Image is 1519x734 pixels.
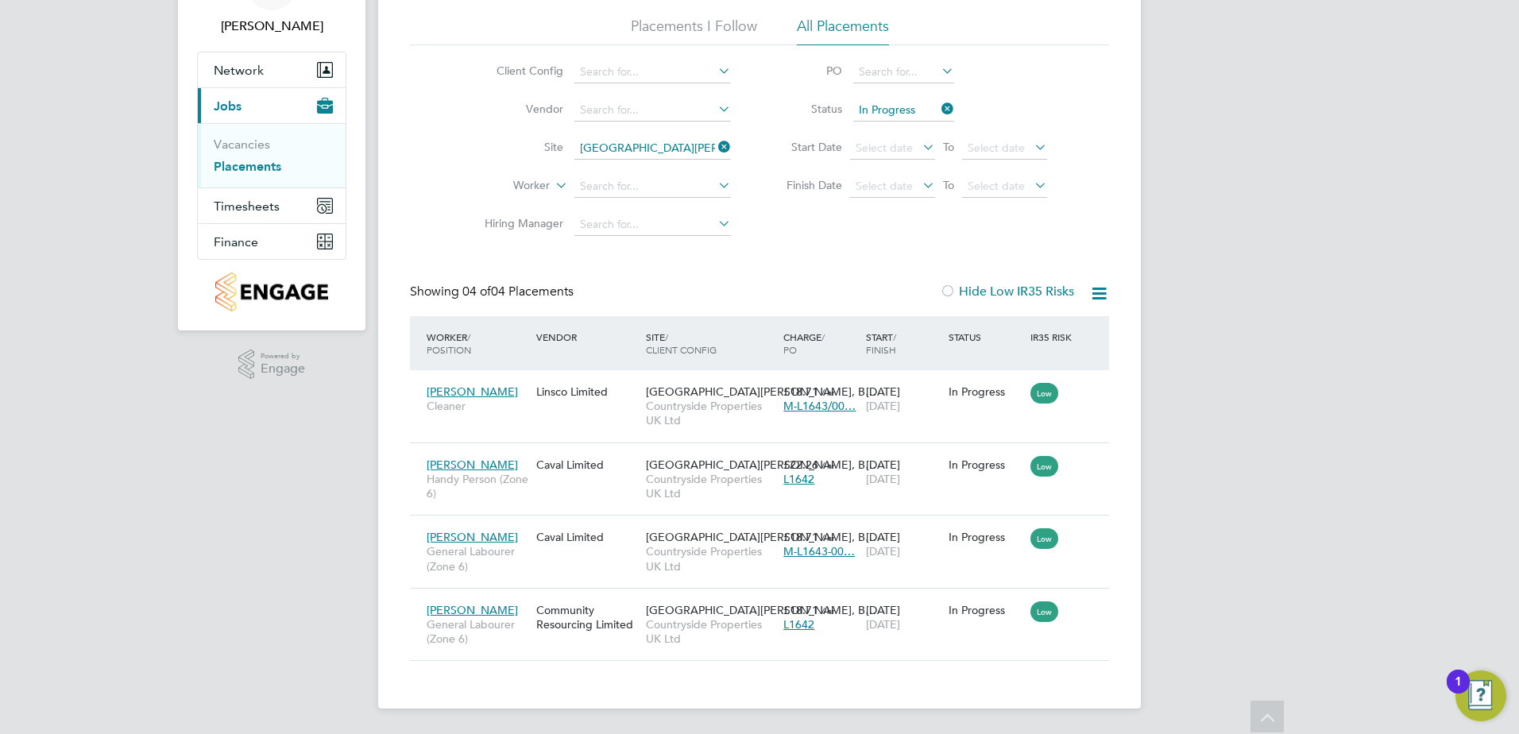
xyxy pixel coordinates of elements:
[866,472,900,486] span: [DATE]
[783,603,818,617] span: £18.71
[427,384,518,399] span: [PERSON_NAME]
[462,284,574,299] span: 04 Placements
[783,399,856,413] span: M-L1643/00…
[427,530,518,544] span: [PERSON_NAME]
[646,472,775,500] span: Countryside Properties UK Ltd
[646,617,775,646] span: Countryside Properties UK Ltd
[410,284,577,300] div: Showing
[646,530,876,544] span: [GEOGRAPHIC_DATA][PERSON_NAME], B…
[1030,456,1058,477] span: Low
[423,376,1109,389] a: [PERSON_NAME]CleanerLinsco Limited[GEOGRAPHIC_DATA][PERSON_NAME], B…Countryside Properties UK Ltd...
[783,617,814,632] span: L1642
[856,179,913,193] span: Select date
[866,399,900,413] span: [DATE]
[949,458,1023,472] div: In Progress
[574,176,731,198] input: Search for...
[472,64,563,78] label: Client Config
[214,234,258,249] span: Finance
[866,617,900,632] span: [DATE]
[427,617,528,646] span: General Labourer (Zone 6)
[214,99,242,114] span: Jobs
[821,531,835,543] span: / hr
[646,458,876,472] span: [GEOGRAPHIC_DATA][PERSON_NAME], B…
[261,362,305,376] span: Engage
[198,188,346,223] button: Timesheets
[783,384,818,399] span: £18.71
[797,17,889,45] li: All Placements
[771,102,842,116] label: Status
[574,99,731,122] input: Search for...
[642,323,779,364] div: Site
[197,17,346,36] span: Tyler Kelly
[631,17,757,45] li: Placements I Follow
[866,330,896,356] span: / Finish
[940,284,1074,299] label: Hide Low IR35 Risks
[783,458,818,472] span: £22.26
[866,544,900,558] span: [DATE]
[862,377,945,421] div: [DATE]
[423,449,1109,462] a: [PERSON_NAME]Handy Person (Zone 6)Caval Limited[GEOGRAPHIC_DATA][PERSON_NAME], B…Countryside Prop...
[968,179,1025,193] span: Select date
[198,224,346,259] button: Finance
[938,175,959,195] span: To
[215,272,327,311] img: countryside-properties-logo-retina.png
[1455,670,1506,721] button: Open Resource Center, 1 new notification
[423,594,1109,608] a: [PERSON_NAME]General Labourer (Zone 6)Community Resourcing Limited[GEOGRAPHIC_DATA][PERSON_NAME],...
[532,595,642,639] div: Community Resourcing Limited
[945,323,1027,351] div: Status
[783,530,818,544] span: £18.71
[646,384,876,399] span: [GEOGRAPHIC_DATA][PERSON_NAME], B…
[458,178,550,194] label: Worker
[574,61,731,83] input: Search for...
[198,123,346,187] div: Jobs
[949,530,1023,544] div: In Progress
[771,140,842,154] label: Start Date
[646,330,717,356] span: / Client Config
[783,330,825,356] span: / PO
[853,99,954,122] input: Select one
[949,384,1023,399] div: In Progress
[1026,323,1081,351] div: IR35 Risk
[198,52,346,87] button: Network
[472,216,563,230] label: Hiring Manager
[968,141,1025,155] span: Select date
[821,386,835,398] span: / hr
[1030,601,1058,622] span: Low
[938,137,959,157] span: To
[821,459,835,471] span: / hr
[197,272,346,311] a: Go to home page
[427,603,518,617] span: [PERSON_NAME]
[646,399,775,427] span: Countryside Properties UK Ltd
[862,323,945,364] div: Start
[856,141,913,155] span: Select date
[821,605,835,616] span: / hr
[423,323,532,364] div: Worker
[427,458,518,472] span: [PERSON_NAME]
[427,544,528,573] span: General Labourer (Zone 6)
[214,137,270,152] a: Vacancies
[532,323,642,351] div: Vendor
[472,140,563,154] label: Site
[472,102,563,116] label: Vendor
[214,63,264,78] span: Network
[532,450,642,480] div: Caval Limited
[783,544,855,558] span: M-L1643-00…
[862,522,945,566] div: [DATE]
[779,323,862,364] div: Charge
[574,137,731,160] input: Search for...
[862,450,945,494] div: [DATE]
[462,284,491,299] span: 04 of
[574,214,731,236] input: Search for...
[771,64,842,78] label: PO
[198,88,346,123] button: Jobs
[862,595,945,639] div: [DATE]
[423,521,1109,535] a: [PERSON_NAME]General Labourer (Zone 6)Caval Limited[GEOGRAPHIC_DATA][PERSON_NAME], B…Countryside ...
[427,399,528,413] span: Cleaner
[214,199,280,214] span: Timesheets
[1455,682,1462,702] div: 1
[853,61,954,83] input: Search for...
[783,472,814,486] span: L1642
[427,472,528,500] span: Handy Person (Zone 6)
[214,159,281,174] a: Placements
[949,603,1023,617] div: In Progress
